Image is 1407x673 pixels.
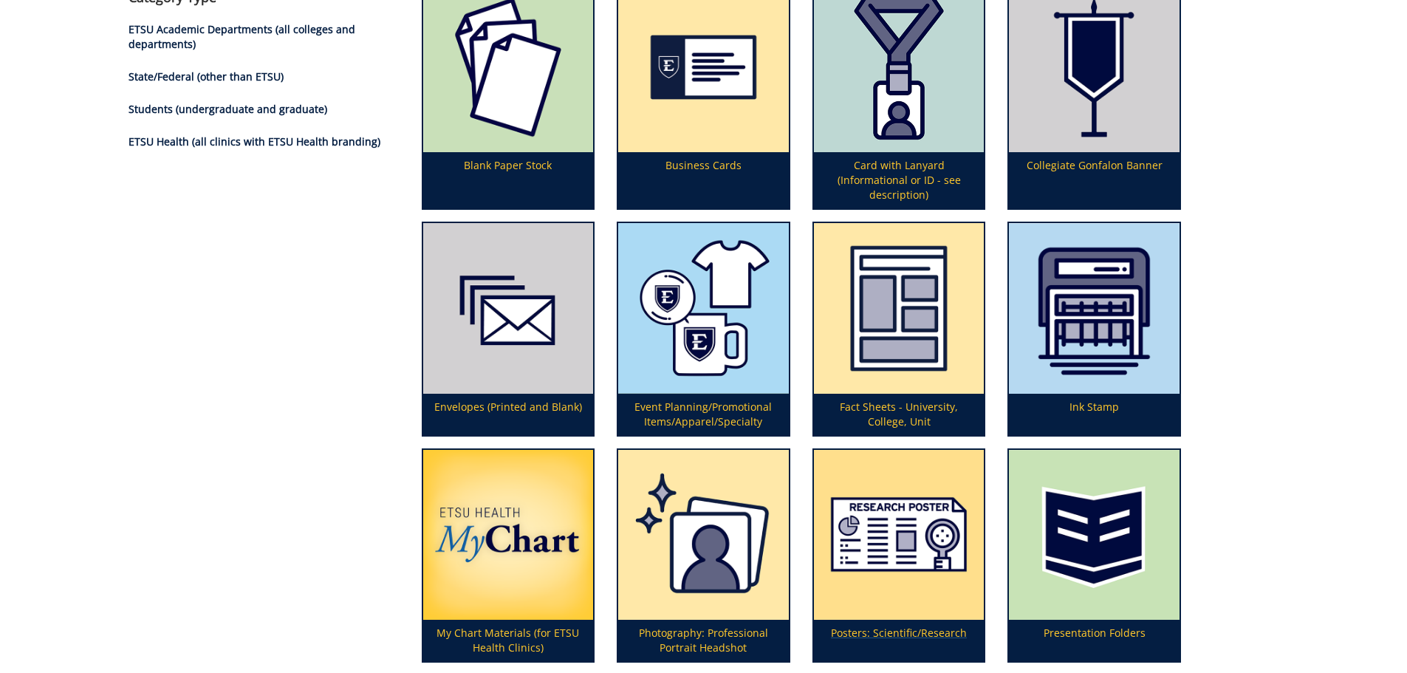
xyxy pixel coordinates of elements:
a: Fact Sheets - University, College, Unit [814,223,985,435]
p: Presentation Folders [1009,620,1180,661]
a: Ink Stamp [1009,223,1180,435]
p: Blank Paper Stock [423,152,594,208]
a: Posters: Scientific/Research [814,450,985,662]
p: Photography: Professional Portrait Headshot [618,620,789,661]
a: My Chart Materials (for ETSU Health Clinics) [423,450,594,662]
img: promotional%20items%20icon-621cf3f26df267.81791671.png [618,223,789,394]
a: Students (undergraduate and graduate) [129,102,327,116]
img: fact%20sheet-63b722d48584d3.32276223.png [814,223,985,394]
p: Event Planning/Promotional Items/Apparel/Specialty [618,394,789,435]
img: folders-5949219d3e5475.27030474.png [1009,450,1180,621]
img: professional%20headshot-673780894c71e3.55548584.png [618,450,789,621]
img: ink%20stamp-620d597748ba81.63058529.png [1009,223,1180,394]
img: envelopes-(bulk-order)-594831b101c519.91017228.png [423,223,594,394]
a: Presentation Folders [1009,450,1180,662]
a: ETSU Health (all clinics with ETSU Health branding) [129,134,380,148]
p: Card with Lanyard (Informational or ID - see description) [814,152,985,208]
p: Business Cards [618,152,789,208]
p: Posters: Scientific/Research [814,620,985,661]
p: Envelopes (Printed and Blank) [423,394,594,435]
a: Event Planning/Promotional Items/Apparel/Specialty [618,223,789,435]
a: ETSU Academic Departments (all colleges and departments) [129,22,355,51]
img: mychart-67fe6a1724bc26.04447173.png [423,450,594,621]
p: Fact Sheets - University, College, Unit [814,394,985,435]
p: Collegiate Gonfalon Banner [1009,152,1180,208]
a: State/Federal (other than ETSU) [129,69,284,83]
a: Photography: Professional Portrait Headshot [618,450,789,662]
p: Ink Stamp [1009,394,1180,435]
img: posters-scientific-5aa5927cecefc5.90805739.png [814,450,985,621]
p: My Chart Materials (for ETSU Health Clinics) [423,620,594,661]
a: Envelopes (Printed and Blank) [423,223,594,435]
